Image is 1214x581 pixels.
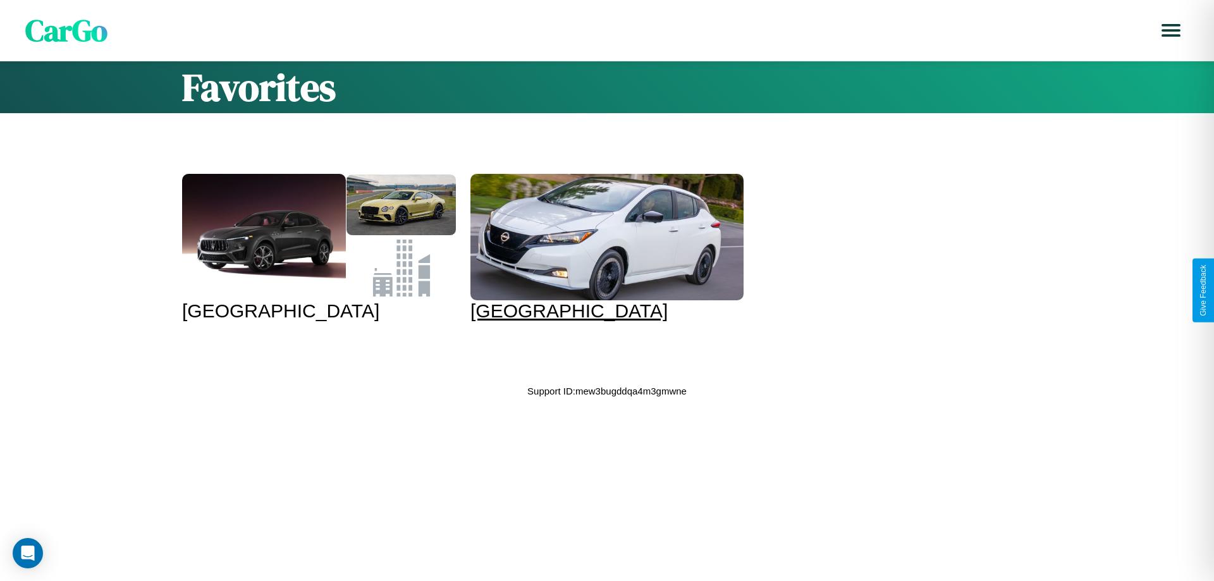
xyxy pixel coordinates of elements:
div: Open Intercom Messenger [13,538,43,568]
div: [GEOGRAPHIC_DATA] [470,300,744,322]
p: Support ID: mew3bugddqa4m3gmwne [527,382,687,400]
span: CarGo [25,9,107,51]
h1: Favorites [182,61,1032,113]
button: Open menu [1153,13,1189,48]
div: Give Feedback [1199,265,1208,316]
div: [GEOGRAPHIC_DATA] [182,300,455,322]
